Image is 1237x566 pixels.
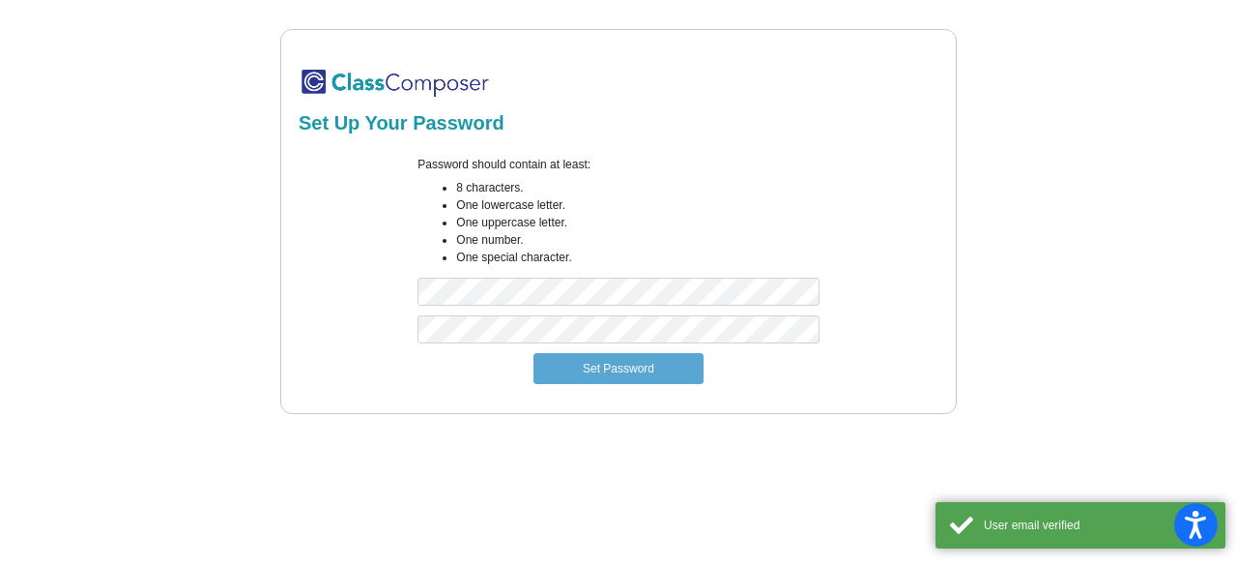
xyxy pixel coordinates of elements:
[456,179,819,196] li: 8 characters.
[456,214,819,231] li: One uppercase letter.
[417,156,590,173] label: Password should contain at least:
[533,353,704,384] button: Set Password
[984,517,1211,534] div: User email verified
[456,231,819,249] li: One number.
[456,249,819,266] li: One special character.
[299,111,938,134] h2: Set Up Your Password
[456,196,819,214] li: One lowercase letter.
